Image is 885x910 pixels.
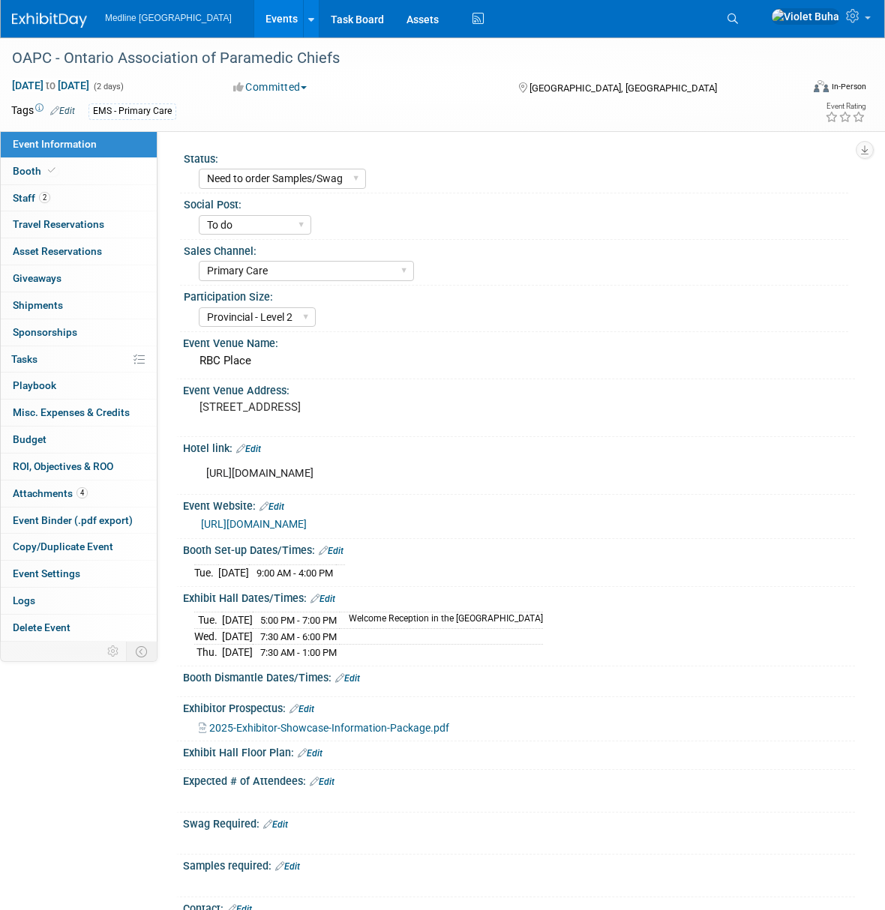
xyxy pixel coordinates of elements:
[183,332,855,351] div: Event Venue Name:
[1,185,157,211] a: Staff2
[194,349,844,373] div: RBC Place
[201,518,307,530] a: [URL][DOMAIN_NAME]
[1,346,157,373] a: Tasks
[183,379,855,398] div: Event Venue Address:
[184,240,848,259] div: Sales Channel:
[256,567,333,579] span: 9:00 AM - 4:00 PM
[13,433,46,445] span: Budget
[209,722,449,734] span: 2025-Exhibitor-Showcase-Information-Package.pdf
[92,82,124,91] span: (2 days)
[335,673,360,684] a: Edit
[1,454,157,480] a: ROI, Objectives & ROO
[7,45,783,72] div: OAPC - Ontario Association of Paramedic Chiefs
[1,211,157,238] a: Travel Reservations
[13,567,80,579] span: Event Settings
[13,165,58,177] span: Booth
[13,138,97,150] span: Event Information
[259,501,284,512] a: Edit
[183,770,855,789] div: Expected # of Attendees:
[825,103,865,110] div: Event Rating
[1,319,157,346] a: Sponsorships
[13,326,77,338] span: Sponsorships
[11,353,37,365] span: Tasks
[183,587,855,606] div: Exhibit Hall Dates/Times:
[771,8,840,25] img: Violet Buha
[43,79,58,91] span: to
[127,642,157,661] td: Toggle Event Tabs
[340,612,543,629] td: Welcome Reception in the [GEOGRAPHIC_DATA]
[39,192,50,203] span: 2
[260,647,337,658] span: 7:30 AM - 1:00 PM
[13,487,88,499] span: Attachments
[11,79,90,92] span: [DATE] [DATE]
[76,487,88,498] span: 4
[105,13,232,23] span: Medline [GEOGRAPHIC_DATA]
[1,158,157,184] a: Booth
[275,861,300,872] a: Edit
[88,103,176,119] div: EMS - Primary Care
[310,777,334,787] a: Edit
[1,615,157,641] a: Delete Event
[236,444,261,454] a: Edit
[1,292,157,319] a: Shipments
[194,645,222,660] td: Thu.
[183,741,855,761] div: Exhibit Hall Floor Plan:
[13,272,61,284] span: Giveaways
[222,645,253,660] td: [DATE]
[310,594,335,604] a: Edit
[183,539,855,558] div: Booth Set-up Dates/Times:
[260,631,337,642] span: 7:30 AM - 6:00 PM
[260,615,337,626] span: 5:00 PM - 7:00 PM
[13,192,50,204] span: Staff
[13,245,102,257] span: Asset Reservations
[194,612,222,629] td: Tue.
[12,13,87,28] img: ExhibitDay
[199,722,449,734] a: 2025-Exhibitor-Showcase-Information-Package.pdf
[11,103,75,120] td: Tags
[13,218,104,230] span: Travel Reservations
[100,642,127,661] td: Personalize Event Tab Strip
[48,166,55,175] i: Booth reservation complete
[1,427,157,453] a: Budget
[13,379,56,391] span: Playbook
[199,400,446,414] pre: [STREET_ADDRESS]
[1,588,157,614] a: Logs
[218,565,249,581] td: [DATE]
[183,855,855,874] div: Samples required:
[183,697,855,717] div: Exhibitor Prospectus:
[13,621,70,633] span: Delete Event
[196,459,720,489] div: [URL][DOMAIN_NAME]
[1,400,157,426] a: Misc. Expenses & Credits
[298,748,322,759] a: Edit
[13,299,63,311] span: Shipments
[13,594,35,606] span: Logs
[222,628,253,645] td: [DATE]
[1,561,157,587] a: Event Settings
[733,78,867,100] div: Event Format
[194,565,218,581] td: Tue.
[194,628,222,645] td: Wed.
[183,813,855,832] div: Swag Required:
[319,546,343,556] a: Edit
[184,148,848,166] div: Status:
[263,819,288,830] a: Edit
[13,514,133,526] span: Event Binder (.pdf export)
[222,612,253,629] td: [DATE]
[1,265,157,292] a: Giveaways
[13,406,130,418] span: Misc. Expenses & Credits
[13,460,113,472] span: ROI, Objectives & ROO
[183,666,855,686] div: Booth Dismantle Dates/Times:
[831,81,866,92] div: In-Person
[13,540,113,552] span: Copy/Duplicate Event
[289,704,314,714] a: Edit
[183,495,855,514] div: Event Website:
[1,131,157,157] a: Event Information
[814,80,829,92] img: Format-Inperson.png
[1,238,157,265] a: Asset Reservations
[529,82,717,94] span: [GEOGRAPHIC_DATA], [GEOGRAPHIC_DATA]
[1,507,157,534] a: Event Binder (.pdf export)
[228,79,313,94] button: Committed
[184,193,848,212] div: Social Post:
[50,106,75,116] a: Edit
[1,534,157,560] a: Copy/Duplicate Event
